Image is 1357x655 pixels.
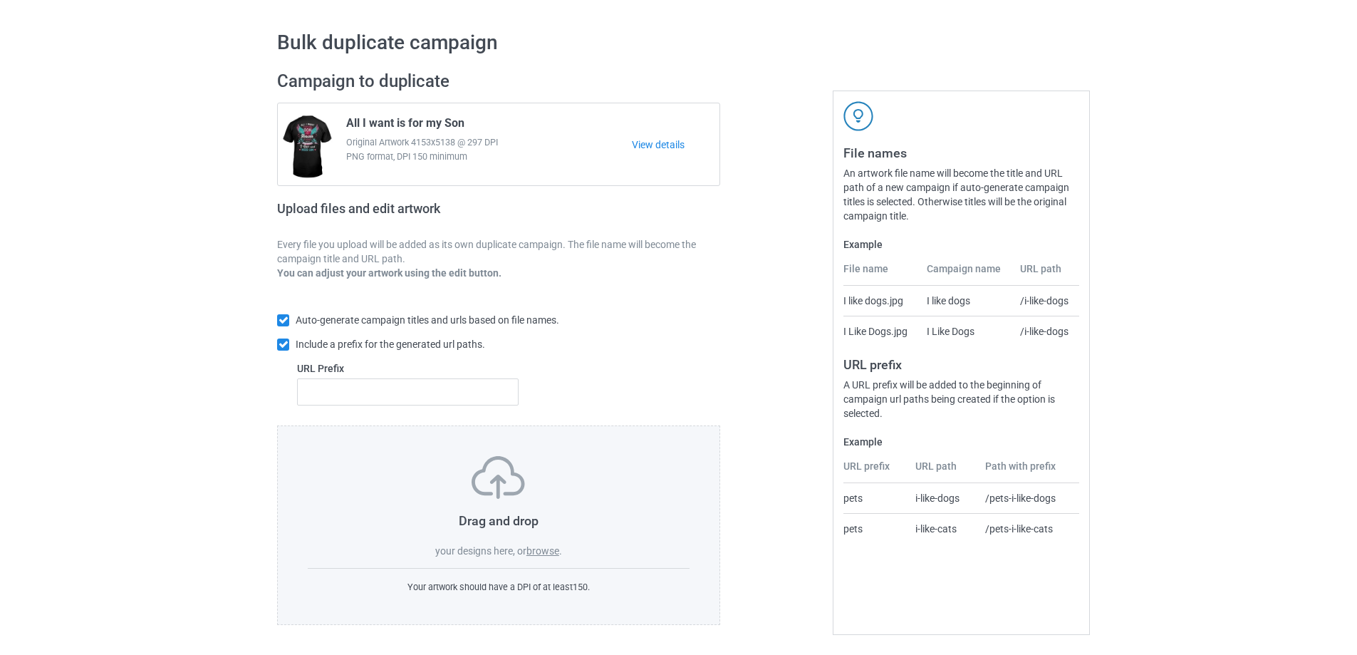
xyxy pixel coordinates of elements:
[908,513,978,544] td: i-like-cats
[296,339,485,350] span: Include a prefix for the generated url paths.
[843,513,908,544] td: pets
[277,201,543,227] h2: Upload files and edit artwork
[632,138,719,152] a: View details
[843,286,918,316] td: I like dogs.jpg
[843,145,1079,161] h3: File names
[472,456,525,499] img: svg+xml;base64,PD94bWwgdmVyc2lvbj0iMS4wIiBlbmNvZGluZz0iVVRGLTgiPz4KPHN2ZyB3aWR0aD0iNzVweCIgaGVpZ2...
[843,237,1079,252] label: Example
[277,30,1080,56] h1: Bulk duplicate campaign
[407,582,590,592] span: Your artwork should have a DPI of at least 150 .
[435,545,526,557] span: your designs here, or
[919,262,1013,286] th: Campaign name
[346,116,464,135] span: All I want is for my Son
[346,150,632,164] span: PNG format, DPI 150 minimum
[908,483,978,513] td: i-like-dogs
[296,314,559,326] span: Auto-generate campaign titles and urls based on file names.
[346,135,632,150] span: Original Artwork 4153x5138 @ 297 DPI
[919,286,1013,316] td: I like dogs
[977,459,1079,483] th: Path with prefix
[919,316,1013,346] td: I Like Dogs
[1012,286,1079,316] td: /i-like-dogs
[559,545,562,557] span: .
[277,237,720,266] p: Every file you upload will be added as its own duplicate campaign. The file name will become the ...
[843,378,1079,421] div: A URL prefix will be added to the beginning of campaign url paths being created if the option is ...
[977,513,1079,544] td: /pets-i-like-cats
[843,166,1079,223] div: An artwork file name will become the title and URL path of a new campaign if auto-generate campai...
[1012,262,1079,286] th: URL path
[843,262,918,286] th: File name
[277,71,720,93] h2: Campaign to duplicate
[977,483,1079,513] td: /pets-i-like-dogs
[526,545,559,557] label: browse
[843,459,908,483] th: URL prefix
[843,101,873,131] img: svg+xml;base64,PD94bWwgdmVyc2lvbj0iMS4wIiBlbmNvZGluZz0iVVRGLTgiPz4KPHN2ZyB3aWR0aD0iNDJweCIgaGVpZ2...
[297,361,519,376] label: URL Prefix
[1012,316,1079,346] td: /i-like-dogs
[908,459,978,483] th: URL path
[843,435,1079,449] label: Example
[843,483,908,513] td: pets
[843,356,1079,373] h3: URL prefix
[843,316,918,346] td: I Like Dogs.jpg
[277,267,501,279] b: You can adjust your artwork using the edit button.
[308,512,690,529] h3: Drag and drop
